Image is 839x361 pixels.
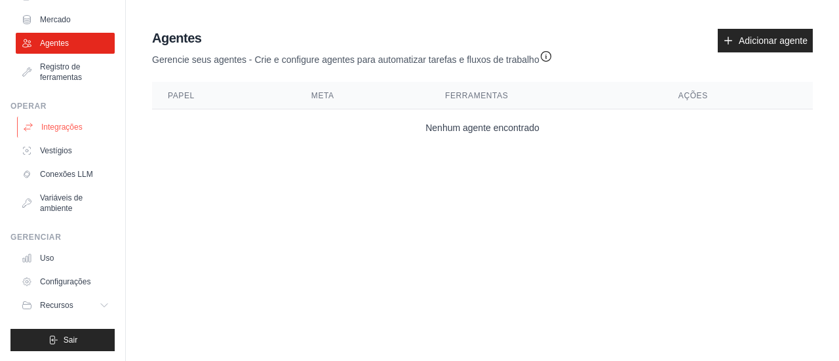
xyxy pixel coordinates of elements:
font: Recursos [40,301,73,310]
font: Adicionar agente [739,35,808,46]
a: Adicionar agente [718,29,813,52]
font: Agentes [152,31,201,45]
font: Mercado [40,15,71,24]
a: Configurações [16,271,115,292]
button: Sair [10,329,115,351]
a: Integrações [17,117,116,138]
button: Recursos [16,295,115,316]
font: Gerenciar [10,233,61,242]
font: Agentes [40,39,69,48]
font: Operar [10,102,47,111]
a: Uso [16,248,115,269]
font: Nenhum agente encontrado [425,123,539,133]
font: Papel [168,91,195,100]
font: Gerencie seus agentes - Crie e configure agentes para automatizar tarefas e fluxos de trabalho [152,54,539,65]
font: Conexões LLM [40,170,93,179]
a: Agentes [16,33,115,54]
font: Ferramentas [445,91,508,100]
a: Registro de ferramentas [16,56,115,88]
font: Vestígios [40,146,72,155]
a: Vestígios [16,140,115,161]
font: Variáveis ​​de ambiente [40,193,83,213]
font: Configurações [40,277,90,286]
font: Registro de ferramentas [40,62,82,82]
font: Uso [40,254,54,263]
font: Ações [678,91,708,100]
a: Conexões LLM [16,164,115,185]
font: Sair [64,335,77,345]
a: Mercado [16,9,115,30]
a: Variáveis ​​de ambiente [16,187,115,219]
font: Integrações [41,123,83,132]
font: Meta [311,91,334,100]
